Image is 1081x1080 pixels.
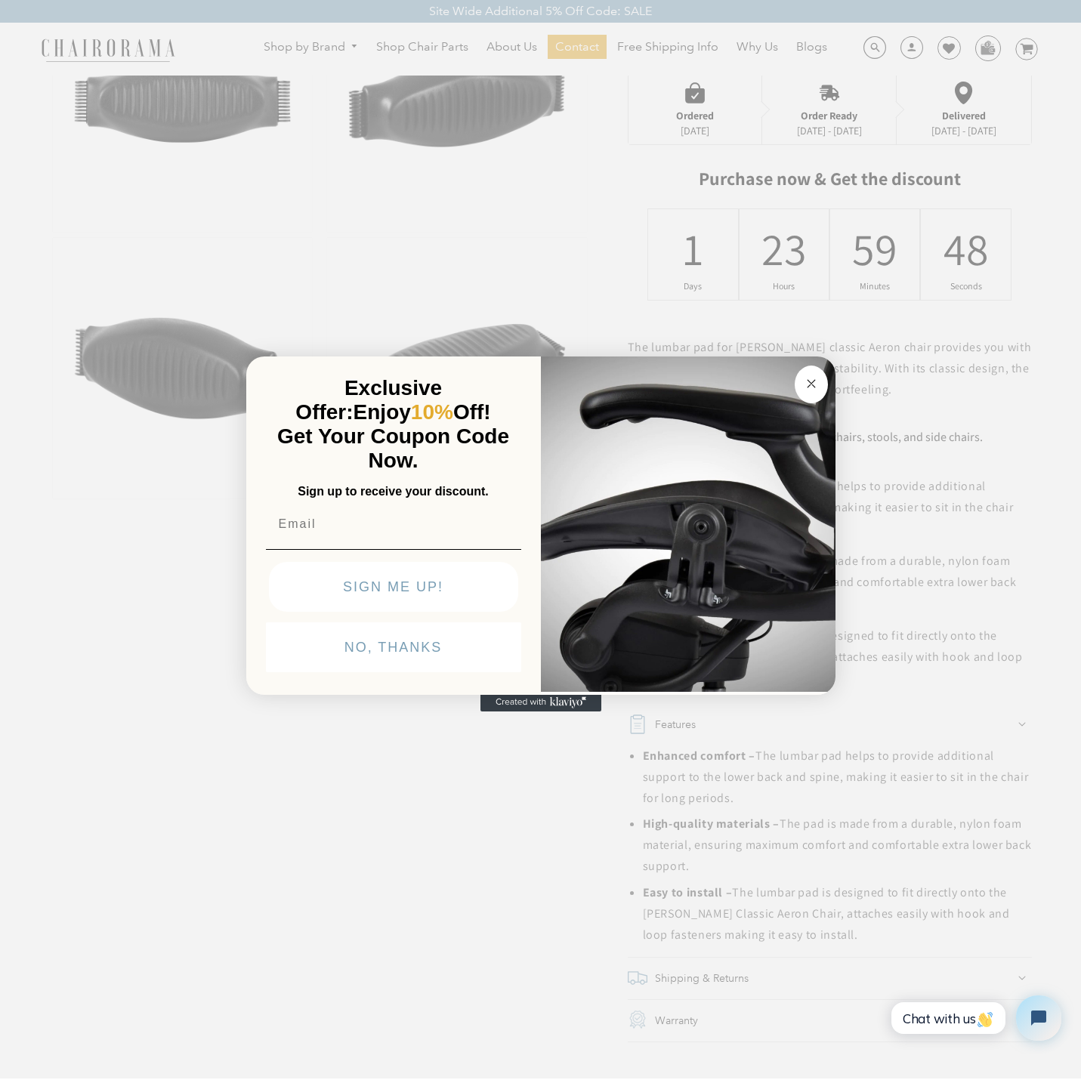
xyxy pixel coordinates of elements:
span: Sign up to receive your discount. [298,485,488,498]
button: NO, THANKS [266,622,521,672]
iframe: Tidio Chat [875,983,1074,1054]
img: 92d77583-a095-41f6-84e7-858462e0427a.jpeg [541,353,835,692]
input: Email [266,509,521,539]
span: Exclusive Offer: [295,376,442,424]
span: Enjoy Off! [354,400,491,424]
button: SIGN ME UP! [269,562,518,612]
span: Get Your Coupon Code Now. [277,424,509,472]
span: 10% [411,400,453,424]
button: Close dialog [795,366,828,403]
img: underline [266,549,521,550]
a: Created with Klaviyo - opens in a new tab [480,693,601,711]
